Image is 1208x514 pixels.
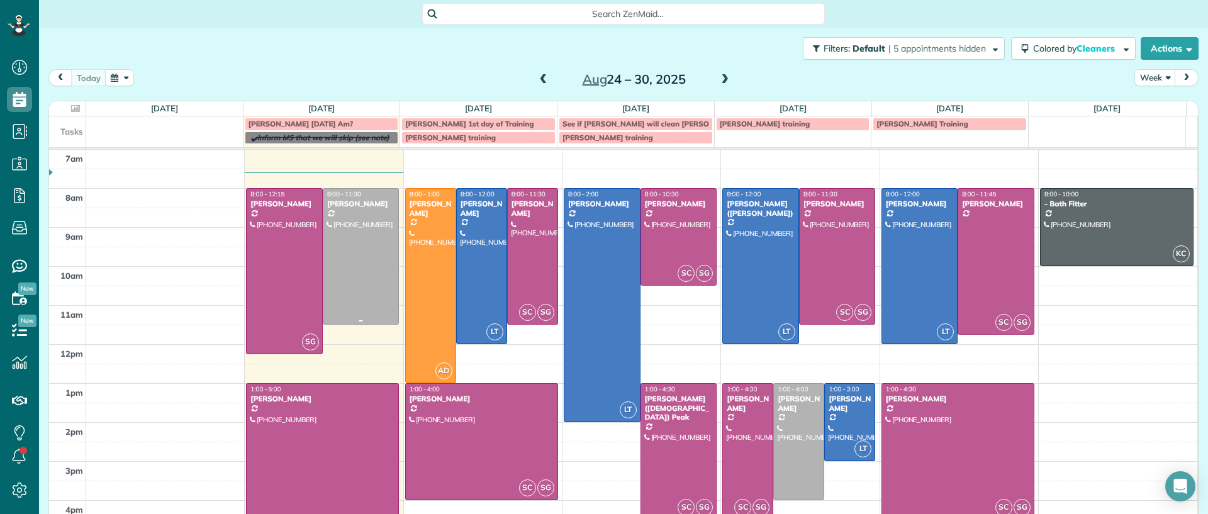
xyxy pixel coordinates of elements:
[803,190,837,198] span: 8:00 - 11:30
[1011,37,1136,60] button: Colored byCleaners
[327,199,396,208] div: [PERSON_NAME]
[824,43,850,54] span: Filters:
[65,466,83,476] span: 3pm
[405,119,534,128] span: [PERSON_NAME] 1st day of Training
[797,37,1005,60] a: Filters: Default | 5 appointments hidden
[829,385,859,393] span: 1:00 - 3:00
[836,304,853,321] span: SC
[151,103,178,113] a: [DATE]
[828,394,871,413] div: [PERSON_NAME]
[727,385,757,393] span: 1:00 - 4:30
[250,199,319,208] div: [PERSON_NAME]
[962,190,996,198] span: 8:00 - 11:45
[645,385,675,393] span: 1:00 - 4:30
[644,199,713,208] div: [PERSON_NAME]
[568,190,598,198] span: 8:00 - 2:00
[410,385,440,393] span: 1:00 - 4:00
[519,304,536,321] span: SC
[512,190,545,198] span: 8:00 - 11:30
[308,103,335,113] a: [DATE]
[937,323,954,340] span: LT
[435,362,452,379] span: AD
[327,190,361,198] span: 8:00 - 11:30
[65,193,83,203] span: 8am
[678,265,695,282] span: SC
[71,69,106,86] button: today
[1165,471,1195,501] div: Open Intercom Messenger
[803,199,872,208] div: [PERSON_NAME]
[622,103,649,113] a: [DATE]
[778,385,808,393] span: 1:00 - 4:00
[1014,314,1031,331] span: SG
[537,479,554,496] span: SG
[885,394,1031,403] div: [PERSON_NAME]
[780,103,807,113] a: [DATE]
[60,349,83,359] span: 12pm
[65,232,83,242] span: 9am
[961,199,1031,208] div: [PERSON_NAME]
[562,119,746,128] span: See if [PERSON_NAME] will clean [PERSON_NAME]?
[995,314,1012,331] span: SC
[644,394,713,422] div: [PERSON_NAME] ([DEMOGRAPHIC_DATA]) Peak
[803,37,1005,60] button: Filters: Default | 5 appointments hidden
[876,119,968,128] span: [PERSON_NAME] Training
[720,119,810,128] span: [PERSON_NAME] training
[853,43,886,54] span: Default
[486,323,503,340] span: LT
[1173,245,1190,262] span: KC
[568,199,637,208] div: [PERSON_NAME]
[65,154,83,164] span: 7am
[250,190,284,198] span: 8:00 - 12:15
[405,133,496,142] span: [PERSON_NAME] training
[556,72,713,86] h2: 24 – 30, 2025
[65,388,83,398] span: 1pm
[1141,37,1199,60] button: Actions
[410,190,440,198] span: 8:00 - 1:00
[936,103,963,113] a: [DATE]
[18,315,36,327] span: New
[645,190,679,198] span: 8:00 - 10:30
[250,394,395,403] div: [PERSON_NAME]
[886,190,920,198] span: 8:00 - 12:00
[302,333,319,350] span: SG
[537,304,554,321] span: SG
[1093,103,1121,113] a: [DATE]
[620,401,637,418] span: LT
[885,199,954,208] div: [PERSON_NAME]
[1044,199,1190,208] div: - Bath Fitter
[583,71,607,87] span: Aug
[409,394,554,403] div: [PERSON_NAME]
[1175,69,1199,86] button: next
[250,385,281,393] span: 1:00 - 5:00
[249,119,354,128] span: [PERSON_NAME] [DATE] Am?
[1134,69,1176,86] button: Week
[726,394,769,413] div: [PERSON_NAME]
[519,479,536,496] span: SC
[460,199,503,218] div: [PERSON_NAME]
[65,427,83,437] span: 2pm
[1044,190,1078,198] span: 8:00 - 10:00
[726,199,795,218] div: [PERSON_NAME] ([PERSON_NAME])
[854,304,871,321] span: SG
[727,190,761,198] span: 8:00 - 12:00
[60,310,83,320] span: 11am
[696,265,713,282] span: SG
[461,190,495,198] span: 8:00 - 12:00
[777,394,820,413] div: [PERSON_NAME]
[1077,43,1117,54] span: Cleaners
[888,43,986,54] span: | 5 appointments hidden
[257,133,389,142] span: Inform MS that we will skip (see note)
[1033,43,1119,54] span: Colored by
[778,323,795,340] span: LT
[511,199,554,218] div: [PERSON_NAME]
[465,103,492,113] a: [DATE]
[562,133,653,142] span: [PERSON_NAME] training
[60,271,83,281] span: 10am
[854,440,871,457] span: LT
[409,199,452,218] div: [PERSON_NAME]
[48,69,72,86] button: prev
[886,385,916,393] span: 1:00 - 4:30
[18,282,36,295] span: New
